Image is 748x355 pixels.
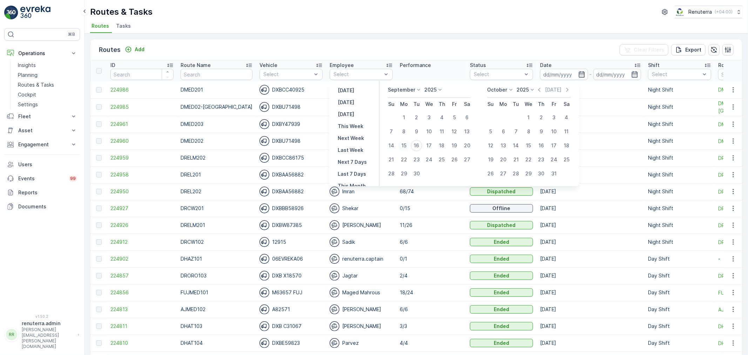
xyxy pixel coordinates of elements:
[688,8,712,15] p: Renuterra
[110,121,174,128] span: 224961
[338,170,366,177] p: Last 7 Days
[593,69,641,80] input: dd/mm/yyyy
[110,171,174,178] a: 224958
[96,155,102,161] div: Toggle Row Selected
[18,101,38,108] p: Settings
[517,86,529,93] p: 2025
[260,321,269,331] img: svg%3e
[338,182,366,189] p: This Month
[330,203,393,213] div: Shekar
[648,121,711,128] p: Night Shift
[110,289,174,296] span: 224856
[260,170,269,180] img: svg%3e
[260,153,269,163] img: svg%3e
[537,284,645,301] td: [DATE]
[110,323,174,330] a: 224811
[523,112,534,123] div: 1
[110,340,174,347] span: 224810
[99,45,121,55] p: Routes
[487,86,507,93] p: October
[15,100,80,109] a: Settings
[560,98,573,110] th: Saturday
[330,220,339,230] img: svg%3e
[485,98,497,110] th: Sunday
[90,6,153,18] p: Routes & Tasks
[448,98,461,110] th: Friday
[110,222,174,229] span: 224926
[510,98,523,110] th: Tuesday
[648,138,711,145] p: Night Shift
[537,234,645,250] td: [DATE]
[536,112,547,123] div: 2
[388,86,415,93] p: September
[498,154,509,165] div: 20
[470,62,486,69] p: Status
[436,154,447,165] div: 25
[398,112,410,123] div: 1
[15,90,80,100] a: Cockpit
[110,103,174,110] span: 224985
[411,112,422,123] div: 2
[330,187,393,196] div: Imran
[545,86,561,93] p: [DATE]
[260,187,269,196] img: svg%3e
[461,140,473,151] div: 20
[4,138,80,152] button: Engagement
[335,86,357,95] button: Yesterday
[494,306,509,313] p: Ended
[181,86,252,93] p: DMED201
[330,338,339,348] img: svg%3e
[4,6,18,20] img: logo
[548,126,560,137] div: 10
[335,146,366,154] button: Last Week
[537,166,645,183] td: [DATE]
[485,154,497,165] div: 19
[671,44,706,55] button: Export
[398,154,410,165] div: 22
[18,189,77,196] p: Reports
[470,204,533,213] button: Offline
[424,140,435,151] div: 17
[110,188,174,195] span: 224950
[424,86,437,93] p: 2025
[260,85,323,95] div: DXBCC40925
[411,154,422,165] div: 23
[523,154,534,165] div: 22
[335,122,366,130] button: This Week
[181,222,252,229] p: DRELM201
[470,221,533,229] button: Dispatched
[537,335,645,351] td: [DATE]
[68,32,75,37] p: ⌘B
[110,62,115,69] p: ID
[511,168,522,179] div: 28
[260,136,323,146] div: DXBU71498
[181,138,252,145] p: DMED202
[135,46,144,53] p: Add
[548,112,560,123] div: 3
[260,203,269,213] img: svg%3e
[436,126,447,137] div: 11
[436,98,448,110] th: Thursday
[411,168,422,179] div: 30
[4,200,80,214] a: Documents
[537,267,645,284] td: [DATE]
[485,140,497,151] div: 12
[648,205,711,212] p: Night Shift
[330,237,339,247] img: svg%3e
[685,46,701,53] p: Export
[260,85,269,95] img: svg%3e
[386,154,397,165] div: 21
[386,168,397,179] div: 28
[461,154,473,165] div: 27
[181,103,252,110] p: DMED02-[GEOGRAPHIC_DATA]
[385,98,398,110] th: Sunday
[511,154,522,165] div: 21
[523,98,535,110] th: Wednesday
[260,153,323,163] div: DXBCC86175
[110,138,174,145] span: 224960
[536,168,547,179] div: 30
[494,255,509,262] p: Ended
[330,254,339,264] img: svg%3e
[330,187,339,196] img: svg%3e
